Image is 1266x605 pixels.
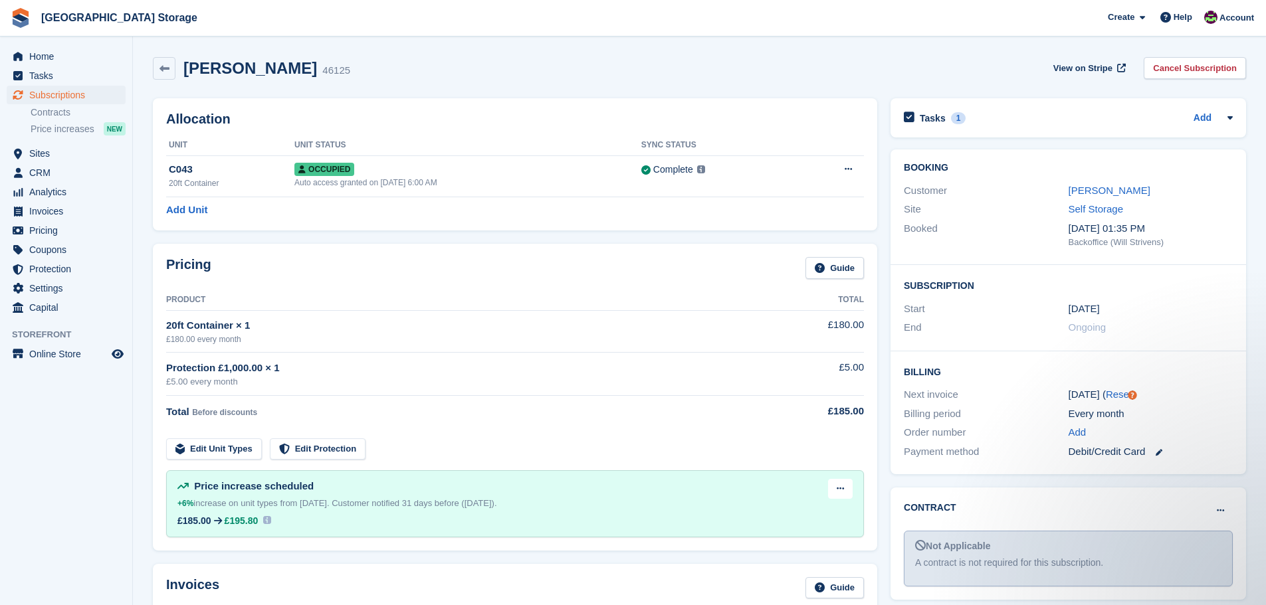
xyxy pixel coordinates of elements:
[11,8,31,28] img: stora-icon-8386f47178a22dfd0bd8f6a31ec36ba5ce8667c1dd55bd0f319d3a0aa187defe.svg
[166,135,294,156] th: Unit
[29,298,109,317] span: Capital
[1069,425,1087,440] a: Add
[904,163,1233,173] h2: Booking
[166,203,207,218] a: Add Unit
[904,221,1068,249] div: Booked
[166,112,864,127] h2: Allocation
[1204,11,1217,24] img: Gordy Scott
[29,260,109,278] span: Protection
[166,333,757,345] div: £180.00 every month
[29,202,109,220] span: Invoices
[757,290,864,311] th: Total
[36,7,203,29] a: [GEOGRAPHIC_DATA] Storage
[166,406,189,417] span: Total
[31,106,126,119] a: Contracts
[31,123,94,135] span: Price increases
[169,177,294,189] div: 20ft Container
[904,183,1068,199] div: Customer
[1106,389,1132,400] a: Reset
[7,183,126,201] a: menu
[757,404,864,419] div: £185.00
[1069,387,1233,402] div: [DATE] ( )
[805,257,864,279] a: Guide
[104,122,126,135] div: NEW
[1069,203,1124,215] a: Self Storage
[29,183,109,201] span: Analytics
[1219,11,1254,25] span: Account
[29,279,109,298] span: Settings
[166,375,757,389] div: £5.00 every month
[194,480,314,491] span: Price increase scheduled
[904,278,1233,292] h2: Subscription
[7,163,126,182] a: menu
[7,279,126,298] a: menu
[7,221,126,240] a: menu
[7,260,126,278] a: menu
[805,577,864,599] a: Guide
[7,144,126,163] a: menu
[7,240,126,259] a: menu
[915,556,1221,570] div: A contract is not required for this subscription.
[1144,57,1246,79] a: Cancel Subscription
[641,135,796,156] th: Sync Status
[29,221,109,240] span: Pricing
[225,515,259,526] span: £195.80
[166,361,757,376] div: Protection £1,000.00 × 1
[29,240,109,259] span: Coupons
[332,498,496,508] span: Customer notified 31 days before ([DATE]).
[904,501,956,515] h2: Contract
[29,144,109,163] span: Sites
[166,290,757,311] th: Product
[29,47,109,66] span: Home
[169,162,294,177] div: C043
[1053,62,1112,75] span: View on Stripe
[904,425,1068,440] div: Order number
[177,498,330,508] span: increase on unit types from [DATE].
[1069,302,1100,317] time: 2024-08-06 00:00:00 UTC
[7,86,126,104] a: menu
[294,163,354,176] span: Occupied
[1069,236,1233,249] div: Backoffice (Will Strivens)
[1069,444,1233,460] div: Debit/Credit Card
[697,165,705,173] img: icon-info-grey-7440780725fd019a000dd9b08b2336e03edf1995a4989e88bcd33f0948082b44.svg
[653,163,693,177] div: Complete
[29,86,109,104] span: Subscriptions
[322,63,350,78] div: 46125
[177,497,193,510] div: +6%
[7,298,126,317] a: menu
[904,202,1068,217] div: Site
[31,122,126,136] a: Price increases NEW
[757,310,864,352] td: £180.00
[110,346,126,362] a: Preview store
[915,539,1221,553] div: Not Applicable
[177,515,211,526] div: £185.00
[1126,389,1138,401] div: Tooltip anchor
[904,406,1068,422] div: Billing period
[192,408,257,417] span: Before discounts
[29,66,109,85] span: Tasks
[920,112,946,124] h2: Tasks
[1194,111,1212,126] a: Add
[904,444,1068,460] div: Payment method
[166,577,219,599] h2: Invoices
[904,365,1233,378] h2: Billing
[951,112,966,124] div: 1
[1069,321,1107,333] span: Ongoing
[12,328,132,341] span: Storefront
[1069,406,1233,422] div: Every month
[294,177,641,189] div: Auto access granted on [DATE] 6:00 AM
[904,387,1068,402] div: Next invoice
[263,516,271,524] img: icon-info-931a05b42745ab749e9cb3f8fd5492de83d1ef71f8849c2817883450ef4d471b.svg
[1174,11,1192,24] span: Help
[757,353,864,396] td: £5.00
[166,438,262,460] a: Edit Unit Types
[7,66,126,85] a: menu
[1048,57,1128,79] a: View on Stripe
[1069,221,1233,236] div: [DATE] 01:35 PM
[183,59,317,77] h2: [PERSON_NAME]
[166,257,211,279] h2: Pricing
[7,47,126,66] a: menu
[904,302,1068,317] div: Start
[904,320,1068,335] div: End
[294,135,641,156] th: Unit Status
